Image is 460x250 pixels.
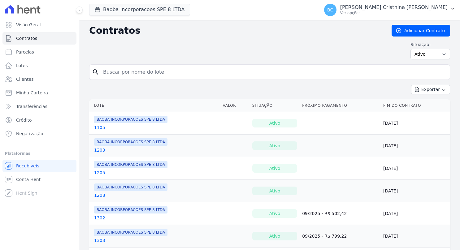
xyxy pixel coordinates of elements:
span: Visão Geral [16,22,41,28]
div: Ativo [252,187,297,195]
span: Conta Hent [16,176,41,183]
a: 09/2025 - R$ 799,22 [302,234,347,239]
td: [DATE] [381,135,450,157]
p: [PERSON_NAME] Cristhina [PERSON_NAME] [340,4,448,11]
span: BAOBA INCORPORACOES SPE 8 LTDA [94,206,167,213]
td: [DATE] [381,180,450,202]
p: Ver opções [340,11,448,15]
button: Exportar [411,85,450,94]
button: BC [PERSON_NAME] Cristhina [PERSON_NAME] Ver opções [319,1,460,19]
span: Contratos [16,35,37,41]
div: Ativo [252,209,297,218]
a: Lotes [2,59,76,72]
span: BAOBA INCORPORACOES SPE 8 LTDA [94,116,167,123]
span: BAOBA INCORPORACOES SPE 8 LTDA [94,161,167,168]
span: BAOBA INCORPORACOES SPE 8 LTDA [94,138,167,146]
th: Próximo Pagamento [300,99,381,112]
th: Valor [220,99,250,112]
span: Lotes [16,62,28,69]
a: Visão Geral [2,19,76,31]
th: Lote [89,99,220,112]
span: Clientes [16,76,33,82]
a: 1203 [94,147,105,153]
span: Recebíveis [16,163,39,169]
label: Situação: [410,41,450,48]
a: Adicionar Contrato [392,25,450,37]
a: 1208 [94,192,105,198]
button: Baoba Incorporacoes SPE 8 LTDA [89,4,190,15]
td: [DATE] [381,202,450,225]
span: BAOBA INCORPORACOES SPE 8 LTDA [94,183,167,191]
a: 1302 [94,215,105,221]
span: Minha Carteira [16,90,48,96]
div: Plataformas [5,150,74,157]
a: Crédito [2,114,76,126]
a: Contratos [2,32,76,45]
div: Ativo [252,164,297,173]
span: Parcelas [16,49,34,55]
a: Clientes [2,73,76,85]
a: Minha Carteira [2,87,76,99]
a: Transferências [2,100,76,113]
td: [DATE] [381,157,450,180]
div: Ativo [252,119,297,127]
a: Conta Hent [2,173,76,186]
span: BAOBA INCORPORACOES SPE 8 LTDA [94,229,167,236]
input: Buscar por nome do lote [99,66,447,78]
div: Ativo [252,141,297,150]
td: [DATE] [381,225,450,248]
span: Transferências [16,103,47,110]
td: [DATE] [381,112,450,135]
a: Parcelas [2,46,76,58]
th: Situação [250,99,300,112]
a: 1105 [94,124,105,131]
span: Crédito [16,117,32,123]
span: BC [327,8,333,12]
a: Recebíveis [2,160,76,172]
span: Negativação [16,131,43,137]
a: 1303 [94,237,105,244]
a: 1205 [94,170,105,176]
a: Negativação [2,127,76,140]
div: Ativo [252,232,297,240]
h2: Contratos [89,25,382,36]
a: 09/2025 - R$ 502,42 [302,211,347,216]
th: Fim do Contrato [381,99,450,112]
i: search [92,68,99,76]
